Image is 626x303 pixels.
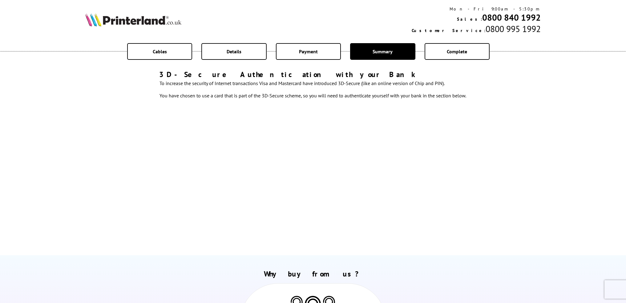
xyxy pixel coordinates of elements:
[85,269,540,279] h2: Why buy from us?
[457,16,482,22] span: Sales:
[153,48,167,55] span: Cables
[412,28,486,33] span: Customer Service:
[227,48,241,55] span: Details
[447,48,467,55] span: Complete
[482,12,541,23] a: 0800 840 1992
[85,13,181,27] img: Printerland Logo
[486,23,541,35] span: 0800 995 1992
[412,6,541,12] div: Mon - Fri 9:00am - 5:30pm
[373,48,393,55] span: Summary
[299,48,318,55] span: Payment
[160,80,466,99] span: To increase the security of Internet transactions Visa and Mastercard have introduced 3D-Secure (...
[159,70,467,79] div: 3D-Secure Authentication with your Bank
